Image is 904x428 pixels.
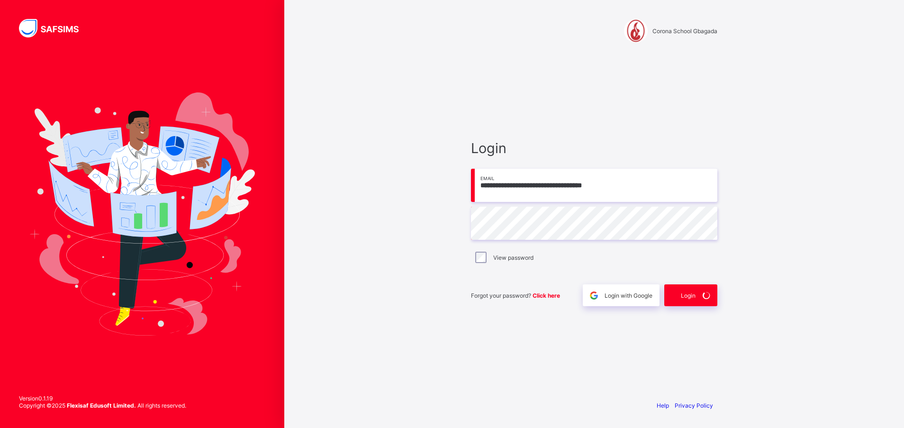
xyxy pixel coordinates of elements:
span: Login with Google [605,292,652,299]
span: Login [681,292,696,299]
img: google.396cfc9801f0270233282035f929180a.svg [588,290,599,301]
span: Login [471,140,717,156]
img: SAFSIMS Logo [19,19,90,37]
span: Version 0.1.19 [19,395,186,402]
a: Help [657,402,669,409]
span: Forgot your password? [471,292,560,299]
span: Copyright © 2025 All rights reserved. [19,402,186,409]
strong: Flexisaf Edusoft Limited. [67,402,136,409]
img: Hero Image [29,92,255,335]
a: Click here [533,292,560,299]
label: View password [493,254,533,261]
a: Privacy Policy [675,402,713,409]
span: Corona School Gbagada [652,27,717,35]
